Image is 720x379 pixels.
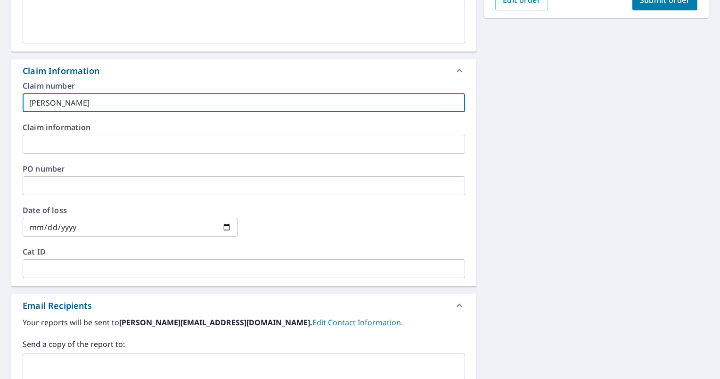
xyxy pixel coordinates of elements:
[23,65,99,77] div: Claim Information
[119,317,312,328] b: [PERSON_NAME][EMAIL_ADDRESS][DOMAIN_NAME].
[11,294,476,317] div: Email Recipients
[11,59,476,82] div: Claim Information
[23,165,465,173] label: PO number
[23,299,92,312] div: Email Recipients
[312,317,403,328] a: EditContactInfo
[23,338,465,350] label: Send a copy of the report to:
[23,206,238,214] label: Date of loss
[23,248,465,255] label: Cat ID
[23,124,465,131] label: Claim information
[23,82,465,90] label: Claim number
[23,317,465,328] label: Your reports will be sent to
